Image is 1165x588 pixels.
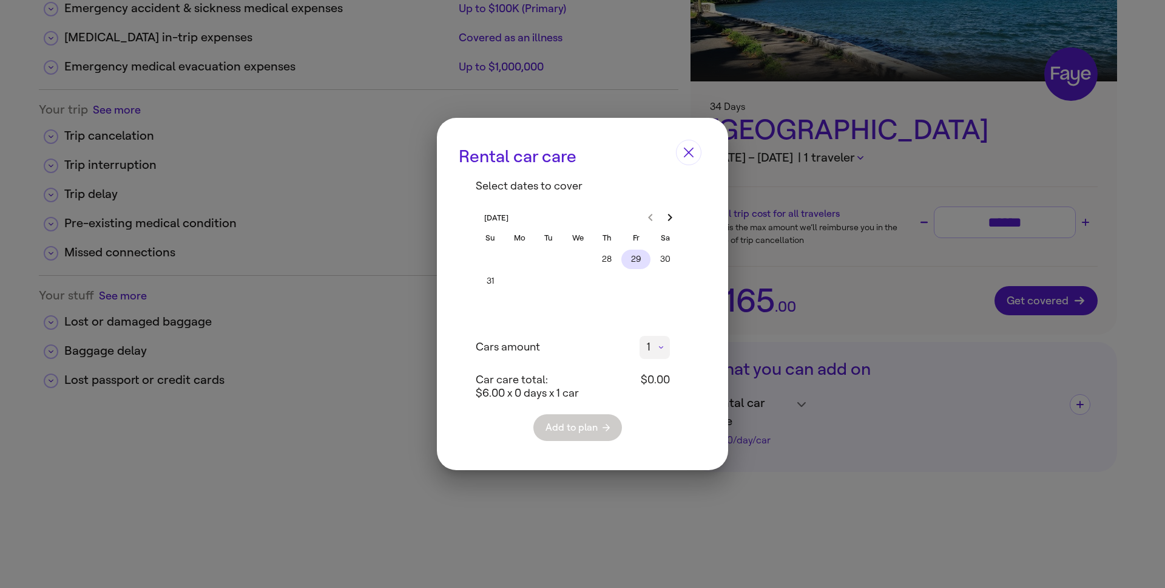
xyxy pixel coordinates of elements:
h2: Rental car care [459,148,576,165]
button: Add to plan [533,414,622,441]
div: Selected dates: [476,312,553,325]
span: Wednesday [564,228,591,247]
button: 29 [621,250,650,269]
div: Cars amount [640,336,670,359]
span: Thursday [593,228,620,247]
span: Monday [506,228,533,247]
div: $6.00 x 0 days x 1 car [476,374,579,400]
div: Car care total: [476,374,572,387]
span: Saturday [652,228,678,247]
button: 28 [592,250,621,269]
button: 30 [650,250,680,269]
div: [DATE] [484,212,508,224]
button: Next month [660,208,680,227]
button: 31 [476,272,505,291]
span: $0.00 [641,374,670,387]
button: Close [676,140,701,165]
span: Friday [623,228,649,247]
span: Add to plan [545,423,610,432]
div: Cars amount [476,341,540,354]
span: Sunday [477,228,504,247]
div: Select dates to cover [476,180,680,193]
span: Tuesday [535,228,562,247]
